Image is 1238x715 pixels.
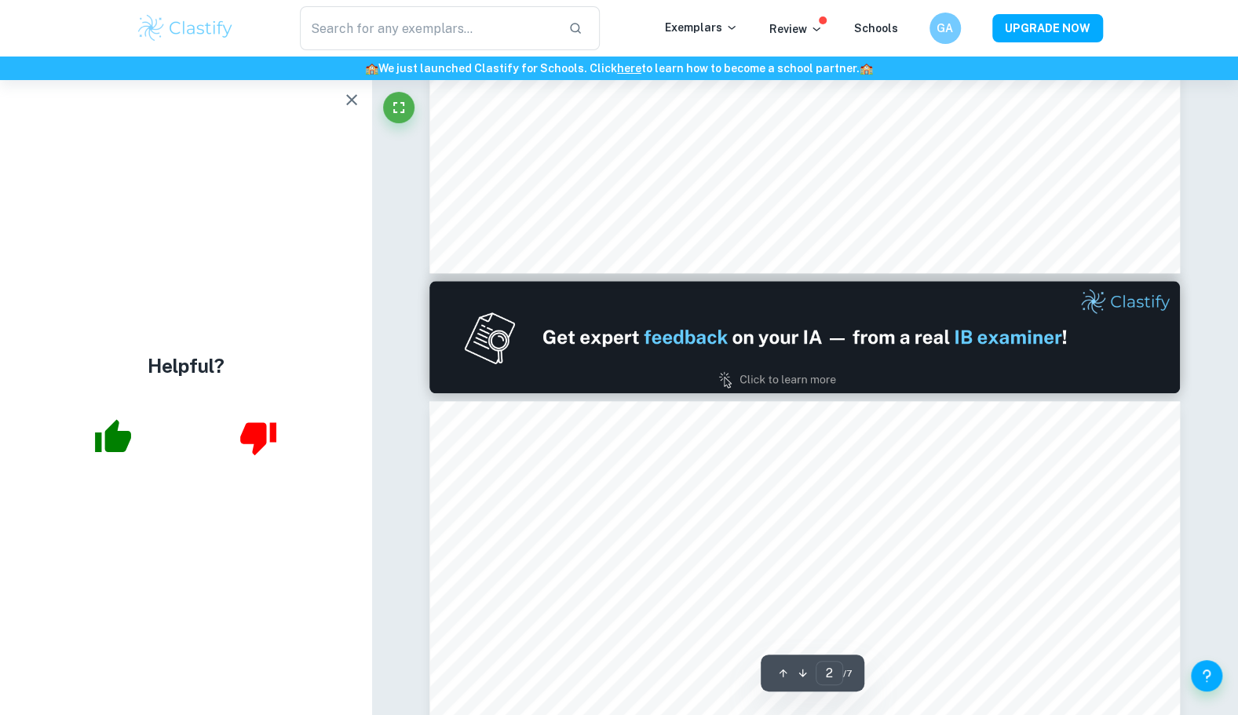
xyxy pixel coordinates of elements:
[429,281,1179,393] img: Ad
[1191,660,1222,691] button: Help and Feedback
[843,666,852,680] span: / 7
[365,62,378,75] span: 🏫
[929,13,961,44] button: GA
[854,22,898,35] a: Schools
[936,20,954,37] h6: GA
[136,13,236,44] img: Clastify logo
[665,19,738,36] p: Exemplars
[383,92,414,123] button: Fullscreen
[3,60,1235,77] h6: We just launched Clastify for Schools. Click to learn how to become a school partner.
[992,14,1103,42] button: UPGRADE NOW
[769,20,823,38] p: Review
[860,62,873,75] span: 🏫
[300,6,557,50] input: Search for any exemplars...
[148,352,225,380] h4: Helpful?
[617,62,641,75] a: here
